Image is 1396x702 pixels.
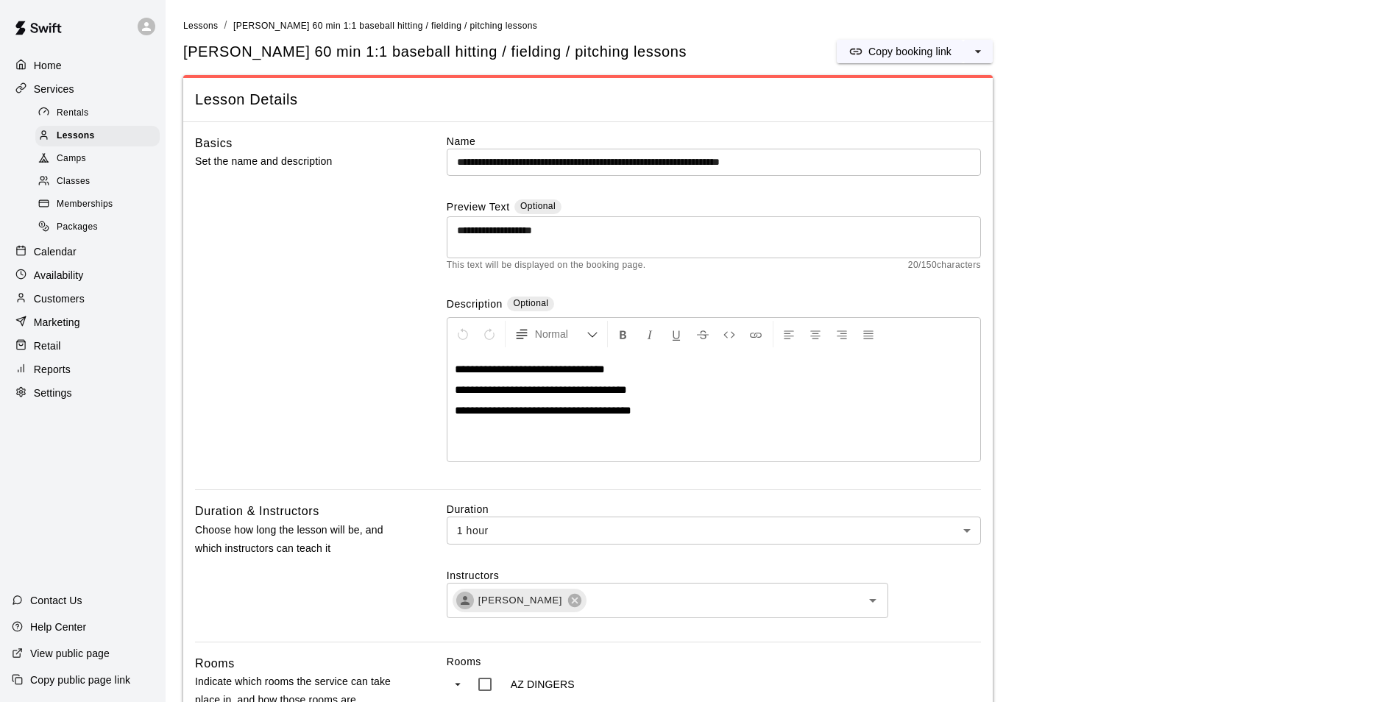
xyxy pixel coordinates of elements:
[34,338,61,353] p: Retail
[35,217,160,238] div: Packages
[183,42,687,62] h5: [PERSON_NAME] 60 min 1:1 baseball hitting / fielding / pitching lessons
[611,321,636,347] button: Format Bold
[34,82,74,96] p: Services
[803,321,828,347] button: Center Align
[776,321,801,347] button: Left Align
[183,19,219,31] a: Lessons
[868,44,952,59] p: Copy booking link
[195,502,319,521] h6: Duration & Instructors
[453,589,587,612] div: [PERSON_NAME]
[837,40,993,63] div: split button
[35,194,166,216] a: Memberships
[829,321,854,347] button: Right Align
[690,321,715,347] button: Format Strikethrough
[535,327,587,341] span: Normal
[520,201,556,211] span: Optional
[856,321,881,347] button: Justify Align
[450,321,475,347] button: Undo
[195,90,981,110] span: Lesson Details
[35,171,166,194] a: Classes
[195,152,400,171] p: Set the name and description
[456,592,474,609] div: Frankie Gulko
[34,268,84,283] p: Availability
[12,335,154,357] a: Retail
[717,321,742,347] button: Insert Code
[447,654,981,669] label: Rooms
[447,258,646,273] span: This text will be displayed on the booking page.
[35,216,166,239] a: Packages
[513,298,548,308] span: Optional
[34,291,85,306] p: Customers
[35,124,166,147] a: Lessons
[195,521,400,558] p: Choose how long the lesson will be, and which instructors can teach it
[183,21,219,31] span: Lessons
[195,134,233,153] h6: Basics
[30,593,82,608] p: Contact Us
[12,311,154,333] a: Marketing
[447,502,981,517] label: Duration
[963,40,993,63] button: select merge strategy
[12,288,154,310] a: Customers
[57,152,86,166] span: Camps
[233,21,537,31] span: [PERSON_NAME] 60 min 1:1 baseball hitting / fielding / pitching lessons
[35,171,160,192] div: Classes
[224,18,227,33] li: /
[743,321,768,347] button: Insert Link
[35,102,166,124] a: Rentals
[57,129,95,143] span: Lessons
[447,568,981,583] label: Instructors
[57,106,89,121] span: Rentals
[12,78,154,100] a: Services
[447,517,981,544] div: 1 hour
[34,386,72,400] p: Settings
[30,646,110,661] p: View public page
[35,103,160,124] div: Rentals
[447,134,981,149] label: Name
[195,654,235,673] h6: Rooms
[12,358,154,380] a: Reports
[34,315,80,330] p: Marketing
[35,194,160,215] div: Memberships
[470,593,571,608] span: [PERSON_NAME]
[57,197,113,212] span: Memberships
[12,382,154,404] a: Settings
[637,321,662,347] button: Format Italics
[35,148,166,171] a: Camps
[57,174,90,189] span: Classes
[664,321,689,347] button: Format Underline
[477,321,502,347] button: Redo
[12,241,154,263] a: Calendar
[511,677,575,692] p: AZ DINGERS
[908,258,981,273] span: 20 / 150 characters
[34,58,62,73] p: Home
[34,244,77,259] p: Calendar
[12,264,154,286] a: Availability
[35,149,160,169] div: Camps
[509,321,604,347] button: Formatting Options
[837,40,963,63] button: Copy booking link
[183,18,1378,34] nav: breadcrumb
[862,590,883,611] button: Open
[57,220,98,235] span: Packages
[30,620,86,634] p: Help Center
[30,673,130,687] p: Copy public page link
[34,362,71,377] p: Reports
[35,126,160,146] div: Lessons
[12,54,154,77] a: Home
[447,199,510,216] label: Preview Text
[447,297,503,313] label: Description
